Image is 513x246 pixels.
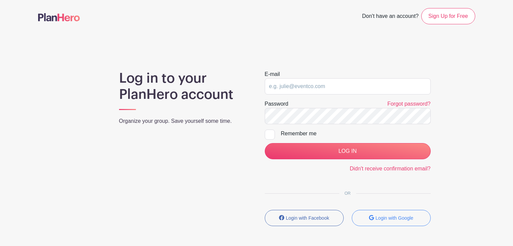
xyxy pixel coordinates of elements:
input: e.g. julie@eventco.com [265,78,431,94]
label: E-mail [265,70,280,78]
input: LOG IN [265,143,431,159]
div: Remember me [281,130,431,138]
span: OR [339,191,356,196]
p: Organize your group. Save yourself some time. [119,117,249,125]
a: Didn't receive confirmation email? [350,166,431,171]
a: Forgot password? [387,101,430,107]
label: Password [265,100,288,108]
button: Login with Google [352,210,431,226]
button: Login with Facebook [265,210,344,226]
small: Login with Google [375,215,413,221]
small: Login with Facebook [286,215,329,221]
span: Don't have an account? [362,9,419,24]
a: Sign Up for Free [421,8,475,24]
img: logo-507f7623f17ff9eddc593b1ce0a138ce2505c220e1c5a4e2b4648c50719b7d32.svg [38,13,80,21]
h1: Log in to your PlanHero account [119,70,249,103]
